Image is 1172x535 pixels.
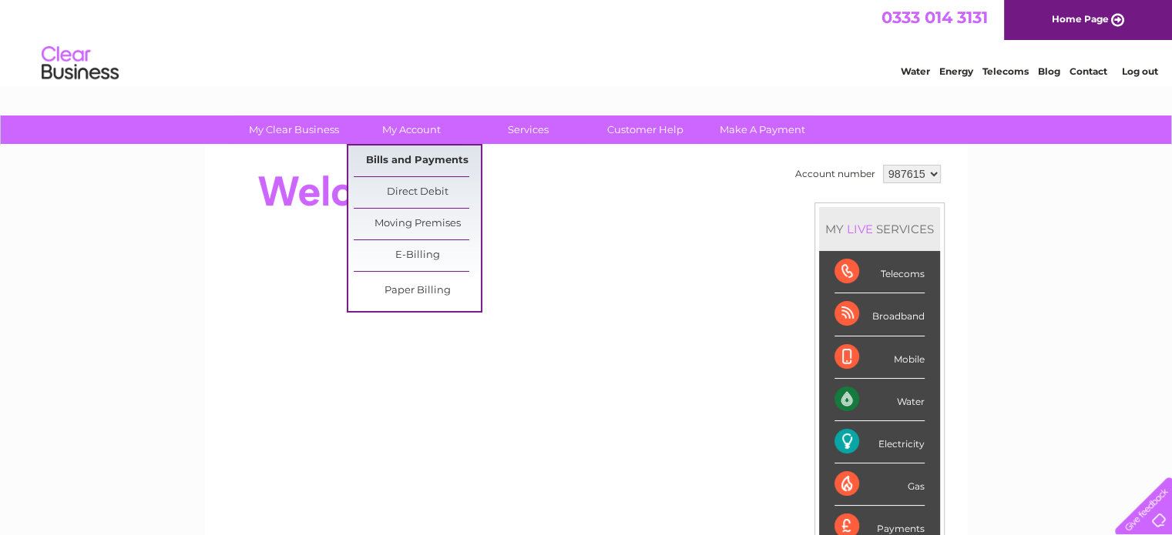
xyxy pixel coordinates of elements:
a: Telecoms [982,65,1029,77]
a: Water [901,65,930,77]
a: Services [465,115,592,144]
a: Make A Payment [699,115,826,144]
a: Direct Debit [354,177,481,208]
a: My Account [348,115,475,144]
a: Paper Billing [354,276,481,306]
a: Blog [1038,65,1060,77]
img: logo.png [41,40,119,87]
a: Contact [1070,65,1107,77]
div: MY SERVICES [819,207,940,251]
a: Customer Help [582,115,709,144]
a: My Clear Business [230,115,358,144]
a: 0333 014 3131 [882,8,988,27]
a: Energy [939,65,973,77]
div: Broadband [835,293,925,336]
div: Telecoms [835,251,925,293]
div: Mobile [835,336,925,379]
a: Moving Premises [354,209,481,239]
a: Log out [1121,65,1157,77]
a: Bills and Payments [354,145,481,176]
div: LIVE [844,222,876,236]
div: Gas [835,463,925,506]
a: E-Billing [354,240,481,271]
div: Water [835,379,925,421]
div: Clear Business is a trading name of Verastar Limited (registered in [GEOGRAPHIC_DATA] No. 3667643... [223,8,951,75]
td: Account number [791,161,879,187]
div: Electricity [835,421,925,463]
